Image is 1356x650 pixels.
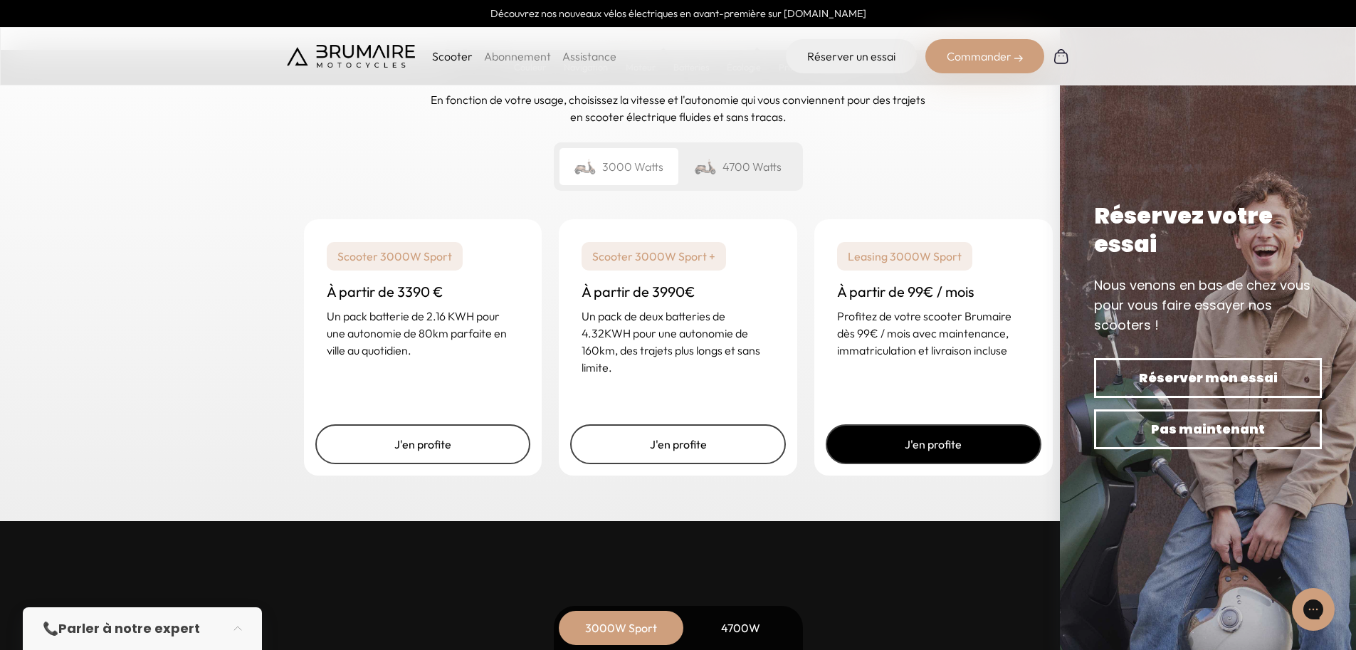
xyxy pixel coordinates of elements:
img: Panier [1053,48,1070,65]
a: J'en profite [315,424,531,464]
p: Scooter [432,48,473,65]
a: J'en profite [826,424,1041,464]
div: 4700W [684,611,798,645]
p: En fonction de votre usage, choisissez la vitesse et l'autonomie qui vous conviennent pour des tr... [429,91,927,125]
img: Brumaire Motocycles [287,45,415,68]
h3: À partir de 99€ / mois [837,282,1030,302]
a: Abonnement [484,49,551,63]
h3: À partir de 3390 € [327,282,520,302]
p: Scooter 3000W Sport [327,242,463,271]
a: J'en profite [570,424,786,464]
p: Un pack batterie de 2.16 KWH pour une autonomie de 80km parfaite en ville au quotidien. [327,308,520,359]
p: Un pack de deux batteries de 4.32KWH pour une autonomie de 160km, des trajets plus longs et sans ... [582,308,774,376]
iframe: Gorgias live chat messenger [1285,583,1342,636]
p: Profitez de votre scooter Brumaire dès 99€ / mois avec maintenance, immatriculation et livraison ... [837,308,1030,359]
a: Assistance [562,49,616,63]
img: right-arrow-2.png [1014,54,1023,63]
div: 3000W Sport [564,611,678,645]
div: 4700 Watts [678,148,797,185]
div: Commander [925,39,1044,73]
div: 3000 Watts [559,148,678,185]
a: Réserver un essai [786,39,917,73]
p: Leasing 3000W Sport [837,242,972,271]
p: Scooter 3000W Sport + [582,242,726,271]
h3: À partir de 3990€ [582,282,774,302]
